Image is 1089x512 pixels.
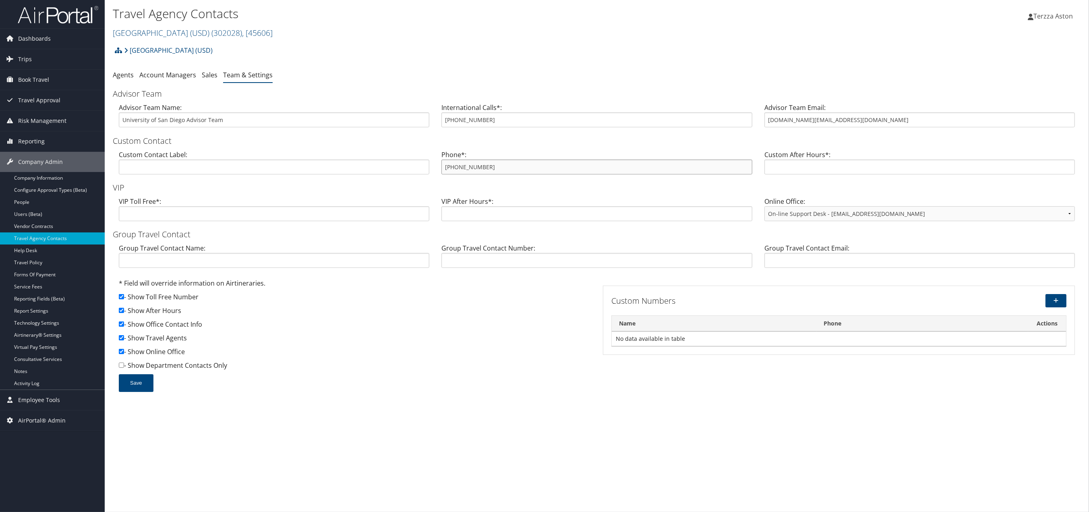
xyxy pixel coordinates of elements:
[124,42,213,58] a: [GEOGRAPHIC_DATA] (USD)
[113,5,758,22] h1: Travel Agency Contacts
[435,103,758,134] div: International Calls*:
[113,88,1081,99] h3: Advisor Team
[119,374,153,392] button: Save
[119,292,591,306] div: - Show Toll Free Number
[758,103,1081,134] div: Advisor Team Email:
[1028,316,1066,332] th: Actions: activate to sort column ascending
[119,319,591,333] div: - Show Office Contact Info
[119,333,591,347] div: - Show Travel Agents
[113,243,435,274] div: Group Travel Contact Name:
[18,49,32,69] span: Trips
[1033,12,1073,21] span: Terzza Aston
[211,27,242,38] span: ( 302028 )
[119,361,591,374] div: - Show Department Contacts Only
[18,5,98,24] img: airportal-logo.png
[139,70,196,79] a: Account Managers
[758,197,1081,228] div: Online Office:
[242,27,273,38] span: , [ 45606 ]
[18,111,66,131] span: Risk Management
[113,229,1081,240] h3: Group Travel Contact
[119,278,591,292] div: * Field will override information on Airtineraries.
[758,243,1081,274] div: Group Travel Contact Email:
[113,103,435,134] div: Advisor Team Name:
[113,27,273,38] a: [GEOGRAPHIC_DATA] (USD)
[113,197,435,228] div: VIP Toll Free*:
[202,70,217,79] a: Sales
[612,332,1066,346] td: No data available in table
[18,410,66,431] span: AirPortal® Admin
[435,197,758,228] div: VIP After Hours*:
[223,70,273,79] a: Team & Settings
[758,150,1081,181] div: Custom After Hours*:
[119,306,591,319] div: - Show After Hours
[113,182,1081,193] h3: VIP
[18,390,60,410] span: Employee Tools
[612,316,817,332] th: Name: activate to sort column descending
[18,152,63,172] span: Company Admin
[113,70,134,79] a: Agents
[435,150,758,181] div: Phone*:
[1028,4,1081,28] a: Terzza Aston
[119,347,591,361] div: - Show Online Office
[113,135,1081,147] h3: Custom Contact
[18,90,60,110] span: Travel Approval
[435,243,758,274] div: Group Travel Contact Number:
[817,316,1029,332] th: Phone: activate to sort column ascending
[113,150,435,181] div: Custom Contact Label:
[18,131,45,151] span: Reporting
[18,70,49,90] span: Book Travel
[611,295,913,307] h3: Custom Numbers
[18,29,51,49] span: Dashboards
